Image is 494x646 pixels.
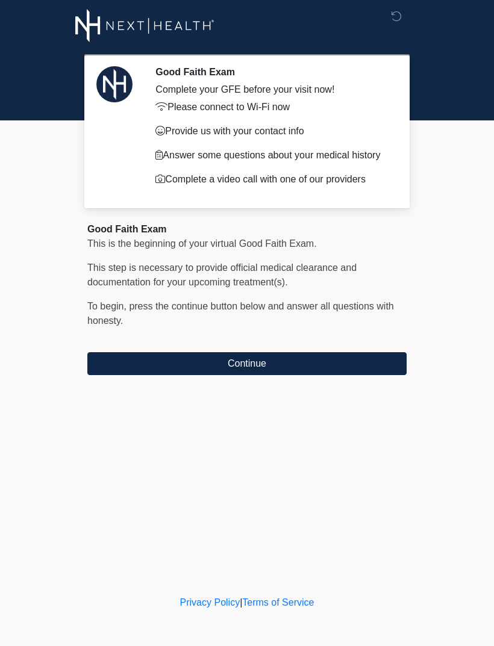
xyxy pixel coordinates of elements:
[87,301,394,326] span: To begin, ﻿﻿﻿﻿﻿﻿press the continue button below and answer all questions with honesty.
[155,82,389,97] div: Complete your GFE before your visit now!
[155,66,389,78] h2: Good Faith Exam
[87,262,357,287] span: This step is necessary to provide official medical clearance and documentation for your upcoming ...
[155,148,389,163] p: Answer some questions about your medical history
[155,124,389,138] p: Provide us with your contact info
[155,172,389,187] p: Complete a video call with one of our providers
[180,597,240,607] a: Privacy Policy
[155,100,389,114] p: Please connect to Wi-Fi now
[96,66,133,102] img: Agent Avatar
[242,597,314,607] a: Terms of Service
[75,9,214,42] img: Next-Health Logo
[87,352,407,375] button: Continue
[87,238,317,249] span: This is the beginning of your virtual Good Faith Exam.
[240,597,242,607] a: |
[87,222,407,237] div: Good Faith Exam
